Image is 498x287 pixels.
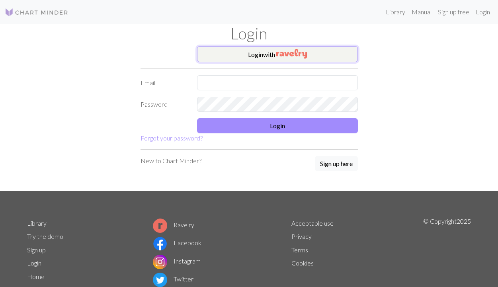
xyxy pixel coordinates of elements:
p: New to Chart Minder? [141,156,201,166]
h1: Login [22,24,476,43]
a: Cookies [291,259,314,267]
label: Email [136,75,193,90]
a: Login [473,4,493,20]
a: Home [27,273,45,280]
img: Twitter logo [153,273,167,287]
a: Login [27,259,41,267]
a: Ravelry [153,221,194,228]
button: Loginwith [197,46,358,62]
button: Login [197,118,358,133]
img: Logo [5,8,68,17]
a: Terms [291,246,308,254]
img: Facebook logo [153,236,167,251]
a: Sign up free [435,4,473,20]
label: Password [136,97,193,112]
a: Instagram [153,257,201,265]
a: Forgot your password? [141,134,203,142]
a: Sign up here [315,156,358,172]
a: Twitter [153,275,193,283]
a: Try the demo [27,232,63,240]
a: Sign up [27,246,46,254]
a: Library [383,4,408,20]
a: Facebook [153,239,201,246]
img: Ravelry [276,49,307,59]
img: Ravelry logo [153,219,167,233]
button: Sign up here [315,156,358,171]
a: Privacy [291,232,312,240]
img: Instagram logo [153,255,167,269]
a: Manual [408,4,435,20]
a: Library [27,219,47,227]
a: Acceptable use [291,219,334,227]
